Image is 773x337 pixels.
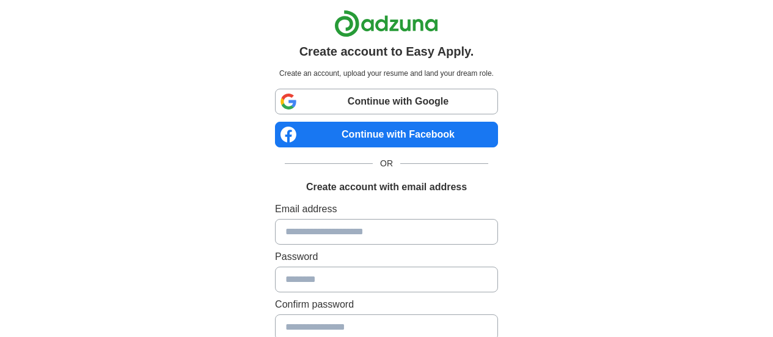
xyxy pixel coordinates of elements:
label: Confirm password [275,297,498,312]
label: Password [275,250,498,264]
h1: Create account with email address [306,180,467,194]
span: OR [373,157,400,170]
p: Create an account, upload your resume and land your dream role. [277,68,496,79]
img: Adzuna logo [334,10,438,37]
a: Continue with Google [275,89,498,114]
a: Continue with Facebook [275,122,498,147]
h1: Create account to Easy Apply. [299,42,474,61]
label: Email address [275,202,498,217]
